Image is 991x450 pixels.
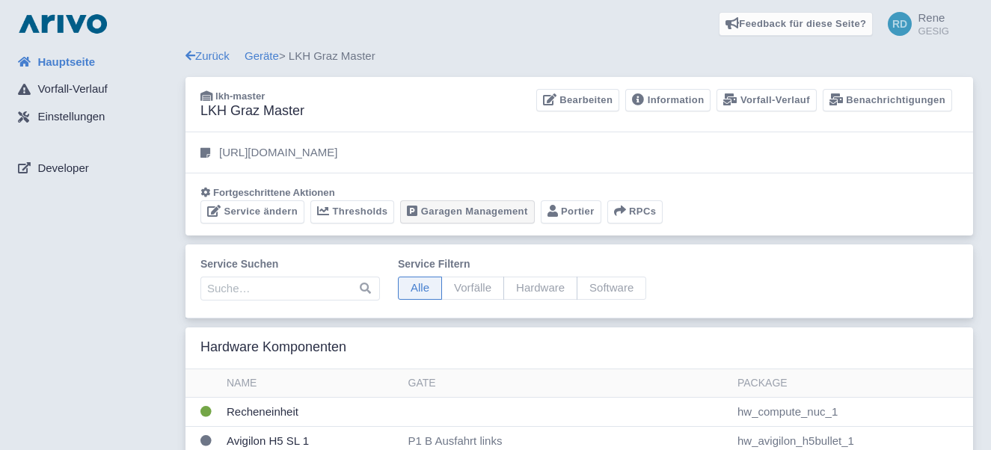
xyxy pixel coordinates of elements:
a: Zurück [185,49,230,62]
a: Feedback für diese Seite? [719,12,874,36]
p: [URL][DOMAIN_NAME] [219,144,337,161]
div: > LKH Graz Master [185,48,973,65]
a: Garagen Management [400,200,534,224]
span: Vorfälle [441,277,504,300]
small: GESIG [918,26,949,36]
a: Service ändern [200,200,304,224]
a: Information [625,89,711,112]
span: Hauptseite [37,54,95,71]
th: Name [221,369,402,398]
th: Gate [402,369,731,398]
span: Rene [918,11,945,24]
input: Suche… [200,277,380,300]
span: lkh-master [215,90,265,102]
label: Service filtern [398,256,646,272]
a: Bearbeiten [536,89,619,112]
span: Alle [398,277,442,300]
img: logo [15,12,111,36]
a: Vorfall-Verlauf [717,89,816,112]
span: Hardware [503,277,577,300]
span: Fortgeschrittene Aktionen [213,187,335,198]
th: Package [731,369,973,398]
span: Software [577,277,646,300]
h3: LKH Graz Master [200,103,304,120]
a: Rene GESIG [879,12,949,36]
button: RPCs [607,200,663,224]
a: Geräte [245,49,279,62]
span: Einstellungen [37,108,105,126]
a: Portier [541,200,601,224]
td: Recheneinheit [221,397,402,427]
td: hw_compute_nuc_1 [731,397,973,427]
label: Service suchen [200,256,380,272]
a: Benachrichtigungen [823,89,952,112]
h3: Hardware Komponenten [200,339,346,356]
span: Developer [37,160,88,177]
a: Einstellungen [6,103,185,132]
a: Vorfall-Verlauf [6,75,185,104]
span: Vorfall-Verlauf [37,81,107,98]
a: Hauptseite [6,48,185,76]
a: Developer [6,154,185,182]
a: Thresholds [310,200,394,224]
